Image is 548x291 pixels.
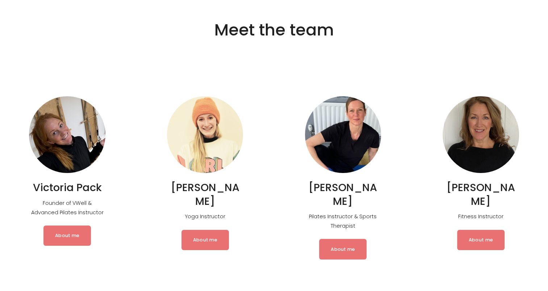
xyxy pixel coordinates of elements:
h2: Victoria Pack [29,181,105,194]
p: Founder of VWell & Advanced Pilates Instructor [29,199,105,218]
a: About me [43,225,91,246]
p: Fitness Instructor [443,212,519,222]
p: Pilates Instructor & Sports Therapist [305,212,381,231]
a: About me [457,230,505,250]
a: About me [181,230,229,250]
h2: [PERSON_NAME] [305,181,381,208]
h2: Meet the team [57,20,491,41]
h2: [PERSON_NAME] [443,181,519,208]
img: Person wearing an orange beanie and a sweater with "GRL PWR" text, smiling. [167,96,243,173]
img: Person sitting on a yoga mat indoors, wearing a black shirt and black pants, with socks. Backgrou... [305,96,381,173]
a: About me [319,239,367,259]
h2: [PERSON_NAME] [167,181,243,208]
p: Yoga Instructor [167,212,243,222]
